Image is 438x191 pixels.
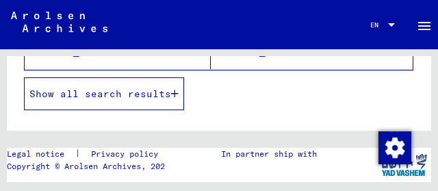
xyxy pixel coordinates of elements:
img: Zustimmung ändern [378,131,411,164]
div: | [7,148,175,160]
img: Arolsen_neg.svg [11,12,107,32]
a: Privacy policy [80,148,175,160]
div: Zustimmung ändern [378,131,411,164]
a: Legal notice [7,148,75,160]
mat-icon: Side nav toggle icon [416,18,433,34]
button: Show all search results [24,77,184,110]
mat-select-trigger: EN [370,21,378,29]
p: In partner ship with [221,148,317,160]
button: Toggle sidenav [411,11,438,38]
img: yv_logo.png [378,148,430,182]
span: Show all search results [29,88,171,100]
p: Copyright © Arolsen Archives, 2021 [7,160,175,173]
